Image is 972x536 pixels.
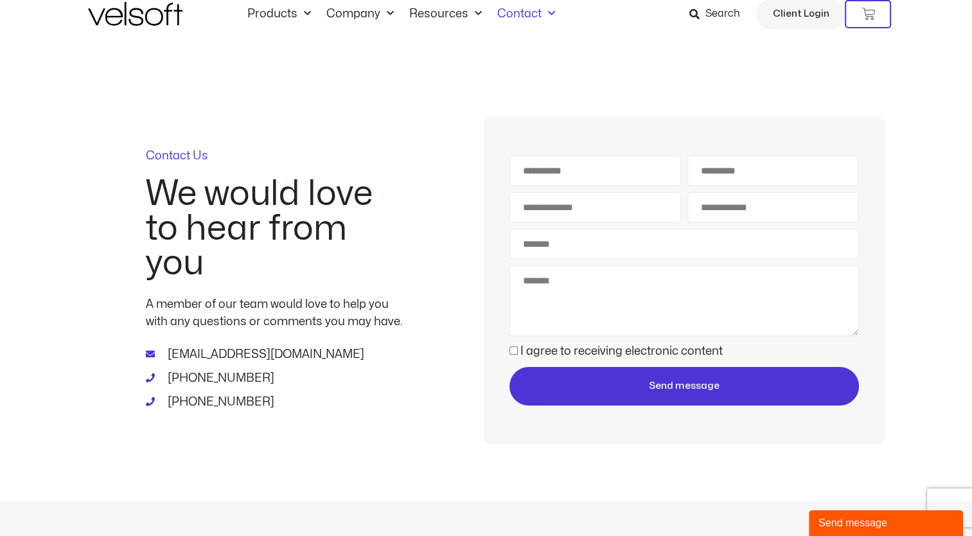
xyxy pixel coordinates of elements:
[705,6,739,22] span: Search
[164,370,274,387] span: [PHONE_NUMBER]
[88,2,182,26] img: Velsoft Training Materials
[240,7,319,21] a: ProductsMenu Toggle
[509,367,858,406] button: Send message
[402,7,490,21] a: ResourcesMenu Toggle
[164,393,274,411] span: [PHONE_NUMBER]
[649,379,719,394] span: Send message
[146,296,403,330] p: A member of our team would love to help you with any questions or comments you may have.
[164,346,364,363] span: [EMAIL_ADDRESS][DOMAIN_NAME]
[809,508,966,536] iframe: chat widget
[319,7,402,21] a: CompanyMenu Toggle
[689,3,748,25] a: Search
[240,7,563,21] nav: Menu
[146,346,403,363] a: [EMAIL_ADDRESS][DOMAIN_NAME]
[520,346,723,357] label: I agree to receiving electronic content
[772,6,829,22] span: Client Login
[146,150,403,162] p: Contact Us
[490,7,563,21] a: ContactMenu Toggle
[146,177,403,281] h2: We would love to hear from you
